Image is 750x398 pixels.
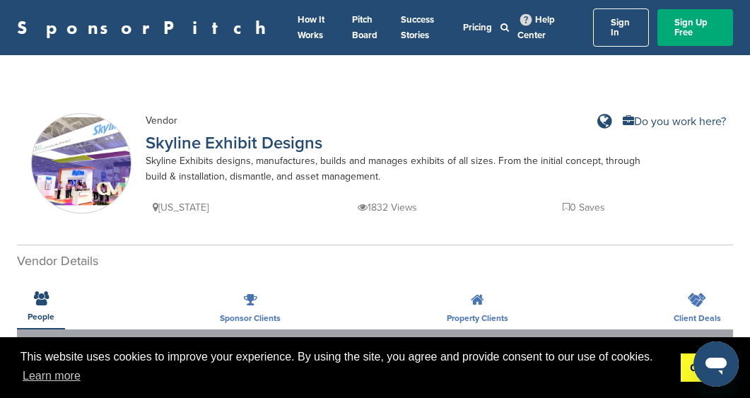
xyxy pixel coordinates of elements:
p: 1832 Views [358,199,417,216]
a: SponsorPitch [17,18,275,37]
div: Vendor [146,113,640,129]
a: dismiss cookie message [681,353,730,382]
a: Pitch Board [352,14,377,41]
img: Sponsorpitch & Skyline Exhibit Designs [32,117,131,211]
a: Help Center [517,11,555,44]
a: How It Works [298,14,324,41]
a: Do you work here? [623,116,726,127]
a: Success Stories [401,14,434,41]
a: Sign In [593,8,649,47]
a: learn more about cookies [20,365,83,387]
span: Property Clients [447,314,508,322]
a: Sign Up Free [657,9,733,46]
div: Skyline Exhibits designs, manufactures, builds and manages exhibits of all sizes. From the initia... [146,153,640,185]
span: Sponsor Clients [220,314,281,322]
span: This website uses cookies to improve your experience. By using the site, you agree and provide co... [20,349,669,387]
a: Pricing [463,22,492,33]
a: Skyline Exhibit Designs [146,133,322,153]
span: Client Deals [674,314,721,322]
p: 0 Saves [563,199,605,216]
h2: Vendor Details [17,252,733,271]
p: [US_STATE] [153,199,209,216]
iframe: Button to launch messaging window [693,341,739,387]
span: People [28,312,54,321]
